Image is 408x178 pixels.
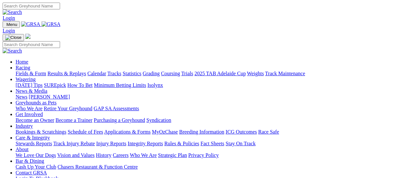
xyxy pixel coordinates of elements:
[107,71,121,76] a: Tracks
[16,158,44,164] a: Bar & Dining
[16,141,405,147] div: Care & Integrity
[123,71,142,76] a: Statistics
[16,65,30,70] a: Racing
[226,141,255,146] a: Stay On Track
[194,71,246,76] a: 2025 TAB Adelaide Cup
[16,135,50,140] a: Care & Integrity
[57,164,138,170] a: Chasers Restaurant & Function Centre
[5,35,21,40] img: Close
[164,141,199,146] a: Rules & Policies
[16,152,56,158] a: We Love Our Dogs
[226,129,257,135] a: ICG Outcomes
[68,129,103,135] a: Schedule of Fees
[87,71,106,76] a: Calendar
[16,141,52,146] a: Stewards Reports
[16,112,43,117] a: Get Involved
[16,100,56,105] a: Greyhounds as Pets
[265,71,305,76] a: Track Maintenance
[16,82,43,88] a: [DATE] Tips
[16,129,405,135] div: Industry
[152,129,178,135] a: MyOzChase
[21,21,40,27] img: GRSA
[47,71,86,76] a: Results & Replays
[3,9,22,15] img: Search
[16,164,405,170] div: Bar & Dining
[3,15,15,21] a: Login
[16,88,47,94] a: News & Media
[56,117,93,123] a: Become a Trainer
[16,94,27,100] a: News
[16,152,405,158] div: About
[247,71,264,76] a: Weights
[16,129,66,135] a: Bookings & Scratchings
[29,94,70,100] a: [PERSON_NAME]
[3,28,15,33] a: Login
[16,94,405,100] div: News & Media
[16,117,54,123] a: Become an Owner
[128,141,163,146] a: Integrity Reports
[44,106,93,111] a: Retire Your Greyhound
[143,71,160,76] a: Grading
[16,71,405,77] div: Racing
[16,117,405,123] div: Get Involved
[16,82,405,88] div: Wagering
[16,123,33,129] a: Industry
[258,129,279,135] a: Race Safe
[181,71,193,76] a: Trials
[94,106,139,111] a: GAP SA Assessments
[16,59,28,65] a: Home
[130,152,157,158] a: Who We Are
[104,129,151,135] a: Applications & Forms
[3,3,60,9] input: Search
[25,34,31,39] img: logo-grsa-white.png
[53,141,95,146] a: Track Injury Rebate
[113,152,129,158] a: Careers
[16,77,36,82] a: Wagering
[161,71,180,76] a: Coursing
[146,117,171,123] a: Syndication
[16,164,56,170] a: Cash Up Your Club
[16,106,43,111] a: Who We Are
[44,82,66,88] a: SUREpick
[201,141,224,146] a: Fact Sheets
[158,152,187,158] a: Strategic Plan
[16,147,29,152] a: About
[96,141,126,146] a: Injury Reports
[68,82,93,88] a: How To Bet
[42,21,61,27] img: GRSA
[188,152,219,158] a: Privacy Policy
[147,82,163,88] a: Isolynx
[3,21,20,28] button: Toggle navigation
[3,41,60,48] input: Search
[16,71,46,76] a: Fields & Form
[3,48,22,54] img: Search
[6,22,17,27] span: Menu
[179,129,224,135] a: Breeding Information
[3,34,24,41] button: Toggle navigation
[16,170,47,175] a: Contact GRSA
[57,152,94,158] a: Vision and Values
[16,106,405,112] div: Greyhounds as Pets
[94,117,145,123] a: Purchasing a Greyhound
[94,82,146,88] a: Minimum Betting Limits
[96,152,111,158] a: History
